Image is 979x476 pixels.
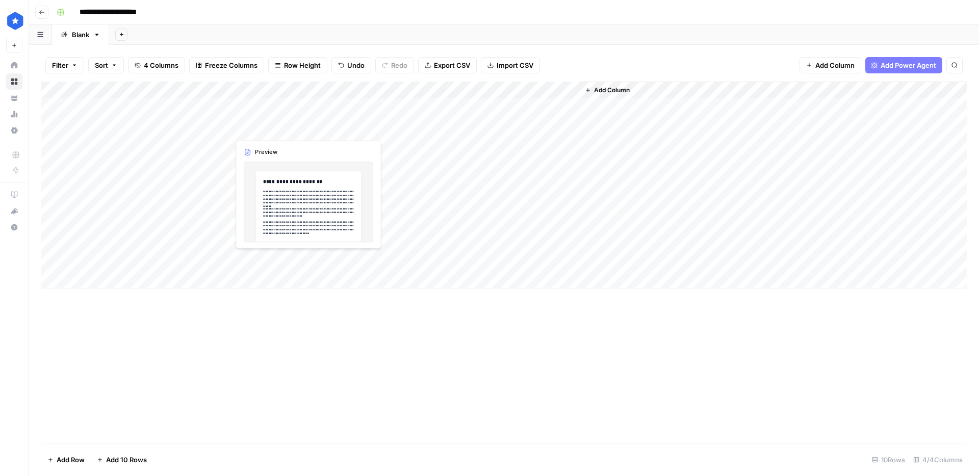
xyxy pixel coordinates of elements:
span: Import CSV [497,60,533,70]
button: Add Power Agent [865,57,942,73]
span: 4 Columns [144,60,178,70]
button: Add Column [581,84,634,97]
button: Sort [88,57,124,73]
a: Home [6,57,22,73]
button: Help + Support [6,219,22,235]
span: Redo [391,60,407,70]
button: Undo [331,57,371,73]
a: Settings [6,122,22,139]
span: Add 10 Rows [106,455,147,465]
button: Import CSV [481,57,540,73]
div: Blank [72,30,89,40]
span: Sort [95,60,108,70]
div: 4/4 Columns [909,452,967,468]
button: Add 10 Rows [91,452,153,468]
div: 10 Rows [868,452,909,468]
button: Add Row [41,452,91,468]
span: Add Column [815,60,855,70]
button: Row Height [268,57,327,73]
span: Undo [347,60,365,70]
button: What's new? [6,203,22,219]
a: Your Data [6,90,22,106]
a: Usage [6,106,22,122]
button: 4 Columns [128,57,185,73]
span: Add Row [57,455,85,465]
a: Browse [6,73,22,90]
span: Freeze Columns [205,60,257,70]
button: Workspace: ConsumerAffairs [6,8,22,34]
button: Filter [45,57,84,73]
span: Export CSV [434,60,470,70]
button: Export CSV [418,57,477,73]
button: Freeze Columns [189,57,264,73]
button: Add Column [800,57,861,73]
a: Blank [52,24,109,45]
span: Add Column [594,86,630,95]
img: ConsumerAffairs Logo [6,12,24,30]
div: What's new? [7,203,22,219]
span: Filter [52,60,68,70]
button: Redo [375,57,414,73]
span: Add Power Agent [881,60,936,70]
a: AirOps Academy [6,187,22,203]
span: Row Height [284,60,321,70]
